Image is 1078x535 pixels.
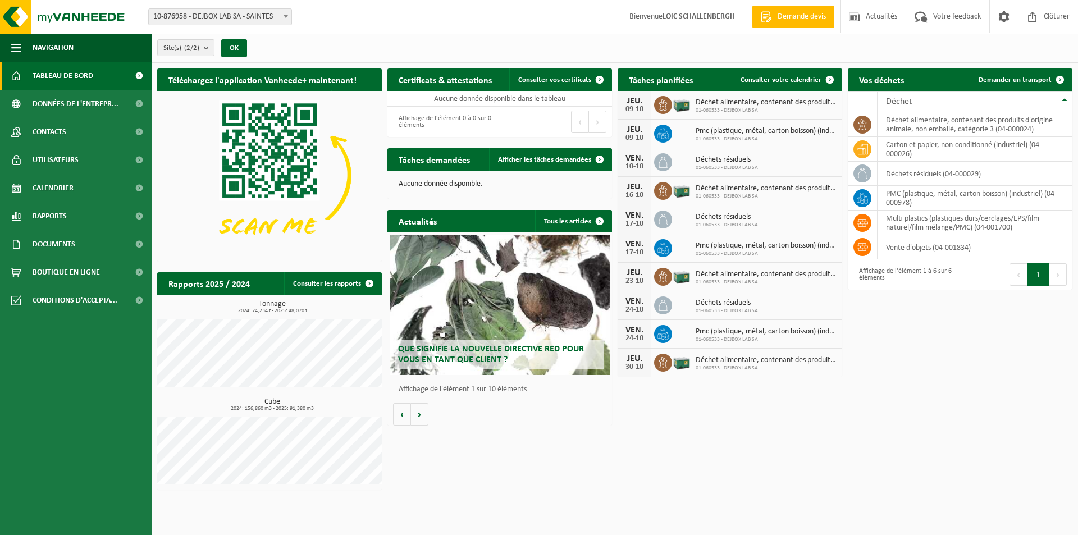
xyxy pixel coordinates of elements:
span: Déchet alimentaire, contenant des produits d'origine animale, non emballé, catég... [696,356,837,365]
div: VEN. [623,211,646,220]
td: déchet alimentaire, contenant des produits d'origine animale, non emballé, catégorie 3 (04-000024) [878,112,1072,137]
a: Afficher les tâches demandées [489,148,611,171]
span: Déchets résiduels [696,299,758,308]
div: JEU. [623,354,646,363]
span: Données de l'entrepr... [33,90,118,118]
h2: Actualités [387,210,448,232]
img: PB-LB-0680-HPE-GN-01 [672,94,691,113]
a: Consulter les rapports [284,272,381,295]
span: Consulter vos certificats [518,76,591,84]
td: PMC (plastique, métal, carton boisson) (industriel) (04-000978) [878,186,1072,211]
td: carton et papier, non-conditionné (industriel) (04-000026) [878,137,1072,162]
span: 2024: 74,234 t - 2025: 48,070 t [163,308,382,314]
span: Demander un transport [979,76,1052,84]
span: Consulter votre calendrier [741,76,821,84]
h3: Cube [163,398,382,411]
span: Pmc (plastique, métal, carton boisson) (industriel) [696,327,837,336]
div: VEN. [623,154,646,163]
img: PB-LB-0680-HPE-GN-01 [672,352,691,371]
span: 01-060533 - DEJBOX LAB SA [696,308,758,314]
p: Affichage de l'élément 1 sur 10 éléments [399,386,606,394]
span: Navigation [33,34,74,62]
div: JEU. [623,182,646,191]
span: 01-060533 - DEJBOX LAB SA [696,107,837,114]
div: 23-10 [623,277,646,285]
div: VEN. [623,240,646,249]
h2: Tâches planifiées [618,68,704,90]
div: 16-10 [623,191,646,199]
td: multi plastics (plastiques durs/cerclages/EPS/film naturel/film mélange/PMC) (04-001700) [878,211,1072,235]
span: Contacts [33,118,66,146]
span: 01-060533 - DEJBOX LAB SA [696,193,837,200]
h3: Tonnage [163,300,382,314]
span: Rapports [33,202,67,230]
div: 09-10 [623,106,646,113]
h2: Certificats & attestations [387,68,503,90]
span: Site(s) [163,40,199,57]
div: VEN. [623,297,646,306]
span: Déchet alimentaire, contenant des produits d'origine animale, non emballé, catég... [696,184,837,193]
div: 17-10 [623,249,646,257]
img: PB-LB-0680-HPE-GN-01 [672,266,691,285]
button: Site(s)(2/2) [157,39,214,56]
span: Pmc (plastique, métal, carton boisson) (industriel) [696,241,837,250]
span: 01-060533 - DEJBOX LAB SA [696,336,837,343]
a: Demander un transport [970,68,1071,91]
div: 10-10 [623,163,646,171]
img: PB-LB-0680-HPE-GN-01 [672,180,691,199]
p: Aucune donnée disponible. [399,180,601,188]
h2: Vos déchets [848,68,915,90]
div: JEU. [623,268,646,277]
span: Pmc (plastique, métal, carton boisson) (industriel) [696,127,837,136]
a: Consulter vos certificats [509,68,611,91]
span: 10-876958 - DEJBOX LAB SA - SAINTES [148,8,292,25]
div: Affichage de l'élément 1 à 6 sur 6 éléments [853,262,954,287]
h2: Tâches demandées [387,148,481,170]
h2: Téléchargez l'application Vanheede+ maintenant! [157,68,368,90]
button: Volgende [411,403,428,426]
span: Afficher les tâches demandées [498,156,591,163]
span: Calendrier [33,174,74,202]
button: Previous [571,111,589,133]
span: Demande devis [775,11,829,22]
td: Aucune donnée disponible dans le tableau [387,91,612,107]
span: Déchet alimentaire, contenant des produits d'origine animale, non emballé, catég... [696,270,837,279]
td: déchets résiduels (04-000029) [878,162,1072,186]
span: 01-060533 - DEJBOX LAB SA [696,365,837,372]
span: Boutique en ligne [33,258,100,286]
h2: Rapports 2025 / 2024 [157,272,261,294]
span: Déchets résiduels [696,213,758,222]
span: Déchet alimentaire, contenant des produits d'origine animale, non emballé, catég... [696,98,837,107]
strong: LOIC SCHALLENBERGH [663,12,735,21]
div: JEU. [623,125,646,134]
span: 01-060533 - DEJBOX LAB SA [696,164,758,171]
div: 24-10 [623,335,646,342]
a: Demande devis [752,6,834,28]
span: 01-060533 - DEJBOX LAB SA [696,222,758,228]
button: Next [1049,263,1067,286]
div: VEN. [623,326,646,335]
span: Déchet [886,97,912,106]
span: Documents [33,230,75,258]
span: 01-060533 - DEJBOX LAB SA [696,279,837,286]
span: 01-060533 - DEJBOX LAB SA [696,250,837,257]
a: Que signifie la nouvelle directive RED pour vous en tant que client ? [390,235,610,375]
a: Tous les articles [535,210,611,232]
count: (2/2) [184,44,199,52]
button: OK [221,39,247,57]
span: 10-876958 - DEJBOX LAB SA - SAINTES [149,9,291,25]
button: 1 [1027,263,1049,286]
button: Next [589,111,606,133]
td: vente d'objets (04-001834) [878,235,1072,259]
img: Download de VHEPlus App [157,91,382,259]
span: Que signifie la nouvelle directive RED pour vous en tant que client ? [398,345,584,364]
div: Affichage de l'élément 0 à 0 sur 0 éléments [393,109,494,134]
div: 17-10 [623,220,646,228]
span: Utilisateurs [33,146,79,174]
button: Previous [1010,263,1027,286]
div: JEU. [623,97,646,106]
span: Déchets résiduels [696,156,758,164]
span: 2024: 156,860 m3 - 2025: 91,380 m3 [163,406,382,411]
span: 01-060533 - DEJBOX LAB SA [696,136,837,143]
div: 09-10 [623,134,646,142]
